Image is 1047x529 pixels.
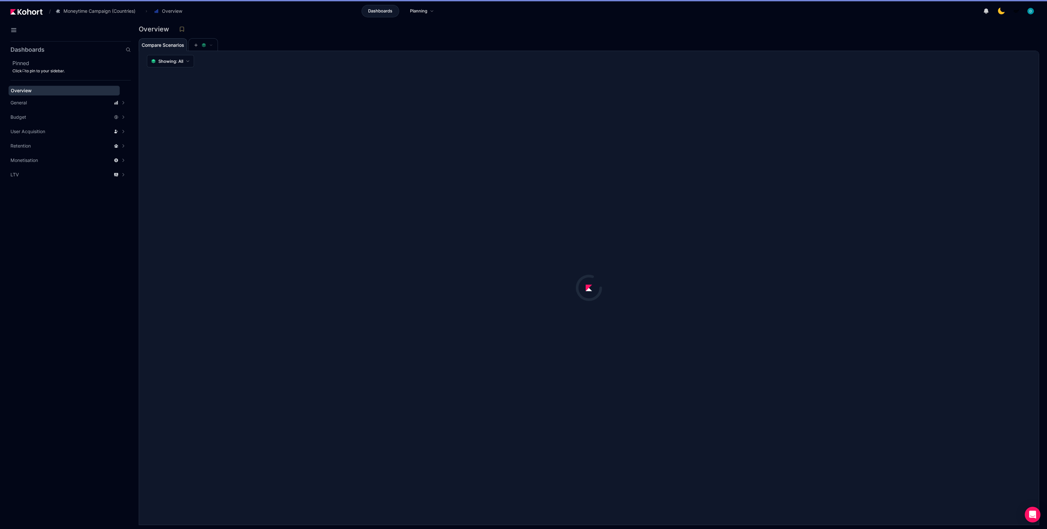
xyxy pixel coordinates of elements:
[52,6,142,17] button: Moneytime Campaign (Countries)
[10,143,31,149] span: Retention
[151,6,189,17] button: Overview
[9,86,120,96] a: Overview
[1013,8,1020,14] img: logo_MoneyTimeLogo_1_20250619094856634230.png
[12,68,131,74] div: Click to pin to your sidebar.
[1025,507,1040,522] div: Open Intercom Messenger
[403,5,441,17] a: Planning
[10,9,43,15] img: Kohort logo
[139,26,173,32] h3: Overview
[10,99,27,106] span: General
[63,8,135,14] span: Moneytime Campaign (Countries)
[10,157,38,164] span: Monetisation
[10,171,19,178] span: LTV
[410,8,427,14] span: Planning
[142,43,184,47] span: Compare Scenarios
[147,55,194,67] button: Showing: All
[12,59,131,67] h2: Pinned
[162,8,182,14] span: Overview
[362,5,399,17] a: Dashboards
[144,9,149,14] span: ›
[158,58,183,64] span: Showing: All
[368,8,392,14] span: Dashboards
[10,128,45,135] span: User Acquisition
[44,8,51,15] span: /
[10,114,26,120] span: Budget
[11,88,32,93] span: Overview
[10,47,44,53] h2: Dashboards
